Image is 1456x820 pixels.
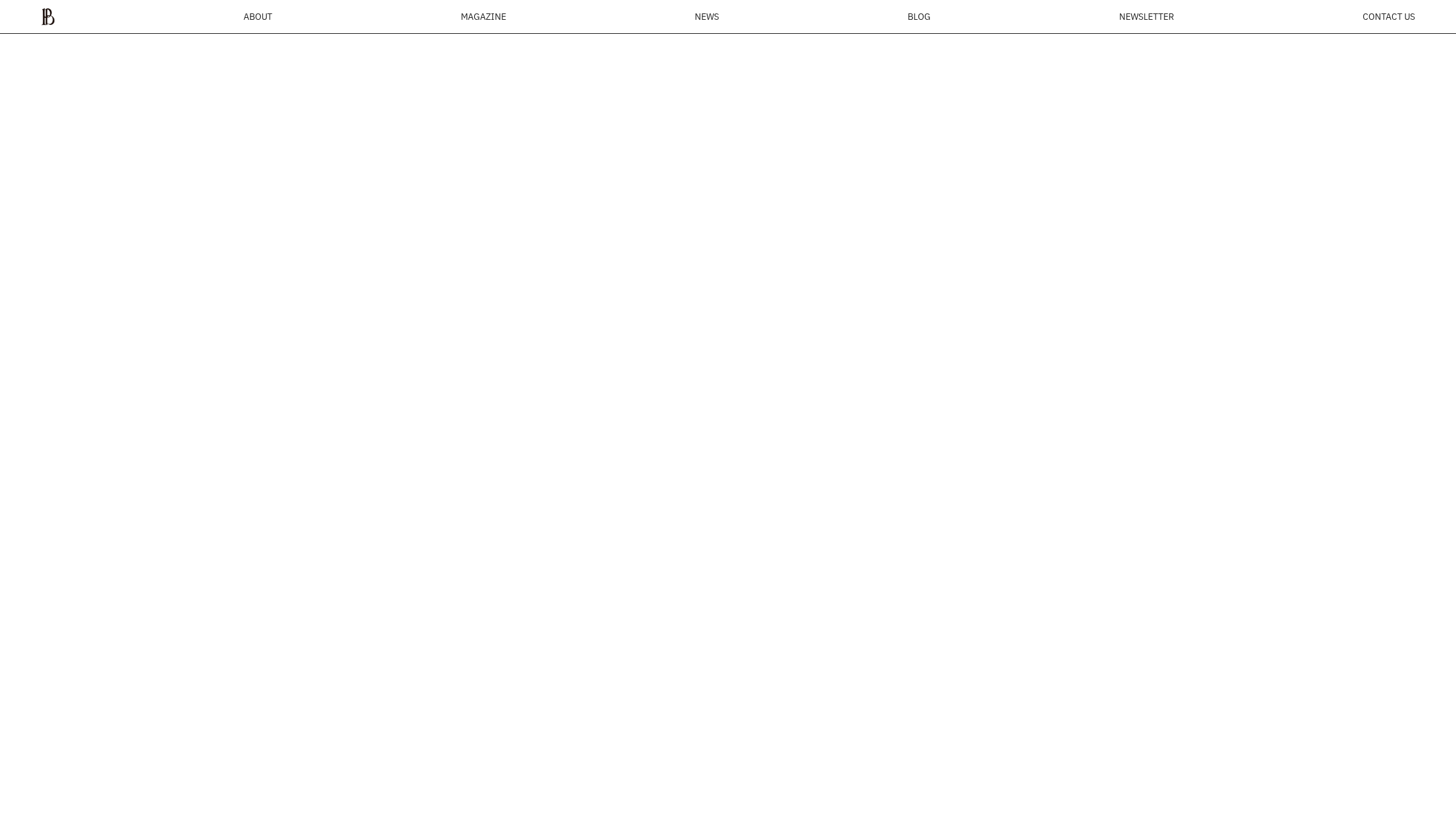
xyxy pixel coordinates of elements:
[1119,12,1174,21] a: NEWSLETTER
[461,12,506,21] div: MAGAZINE
[695,12,719,21] a: NEWS
[41,8,55,26] img: ba379d5522eb3.png
[1363,12,1415,21] a: CONTACT US
[908,12,931,21] a: BLOG
[244,12,272,21] a: ABOUT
